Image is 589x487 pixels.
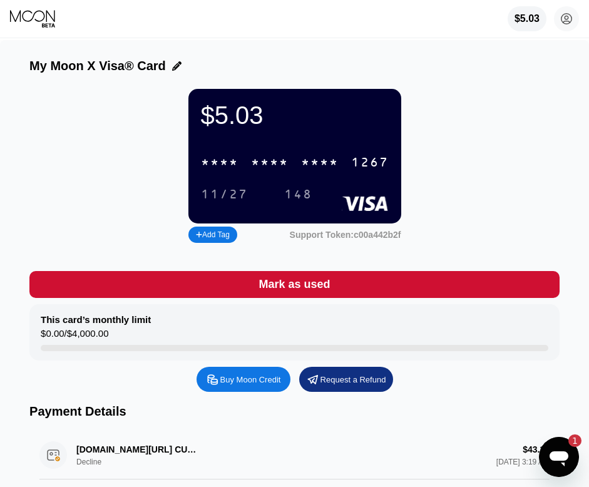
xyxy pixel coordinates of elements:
div: Request a Refund [320,374,386,385]
div: 1267 [351,156,389,170]
div: My Moon X Visa® Card [29,59,166,73]
iframe: Число непрочитанных сообщений [556,434,581,447]
div: 11/27 [201,188,248,202]
div: 11/27 [192,184,257,205]
div: Payment Details [29,404,560,419]
div: 148 [284,188,312,202]
div: Request a Refund [299,367,393,392]
div: Buy Moon Credit [220,374,281,385]
div: $0.00 / $4,000.00 [41,328,108,345]
div: 148 [275,184,322,205]
div: $5.03 [508,6,546,31]
div: Mark as used [29,271,560,298]
div: This card’s monthly limit [41,314,151,325]
div: Support Token:c00a442b2f [290,230,401,240]
div: Buy Moon Credit [197,367,290,392]
div: Add Tag [196,230,230,239]
div: $5.03 [201,101,389,130]
div: $5.03 [515,13,540,24]
iframe: Кнопка, открывающая окно обмена сообщениями; 1 непрочитанное сообщение [539,437,579,477]
div: Support Token: c00a442b2f [290,230,401,240]
div: Mark as used [259,277,330,292]
div: Add Tag [188,227,237,243]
